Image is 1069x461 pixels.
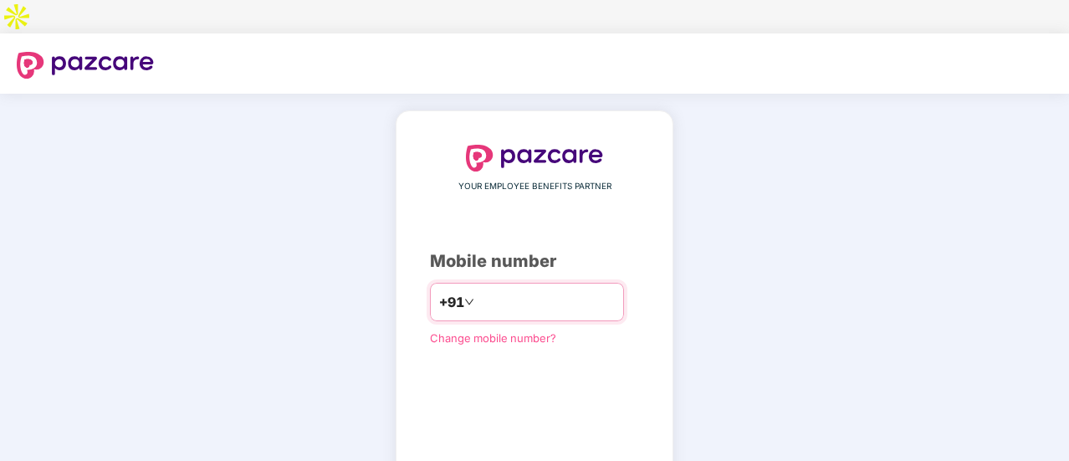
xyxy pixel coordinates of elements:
[17,52,154,79] img: logo
[430,248,639,274] div: Mobile number
[430,331,556,345] a: Change mobile number?
[439,292,464,313] span: +91
[458,180,611,193] span: YOUR EMPLOYEE BENEFITS PARTNER
[464,297,474,307] span: down
[466,145,603,172] img: logo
